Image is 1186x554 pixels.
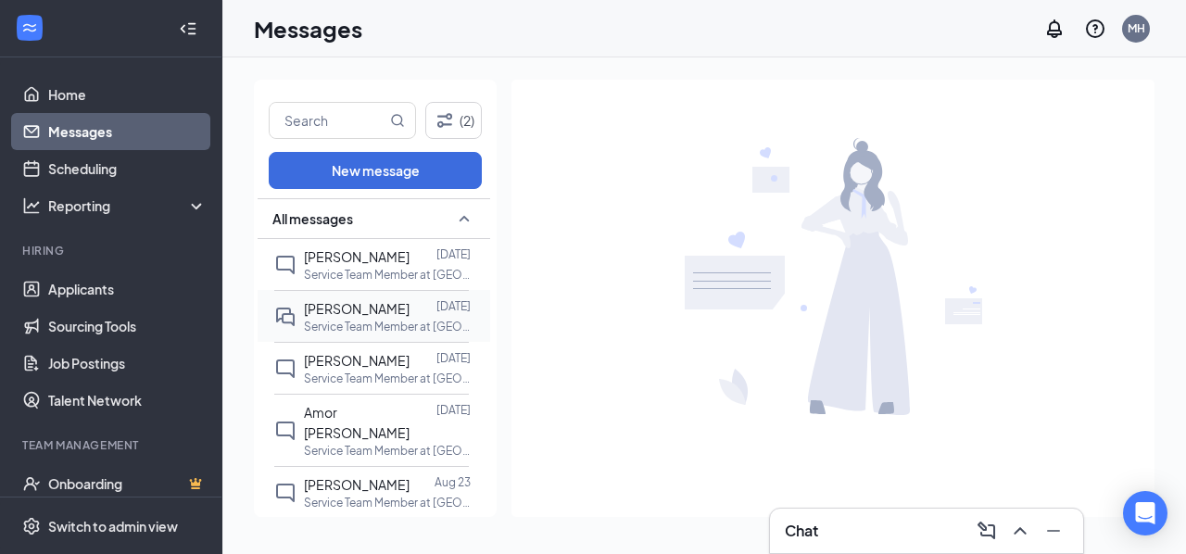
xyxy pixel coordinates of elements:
[22,517,41,535] svg: Settings
[274,254,296,276] svg: ChatInactive
[48,113,207,150] a: Messages
[48,271,207,308] a: Applicants
[1005,516,1035,546] button: ChevronUp
[48,382,207,419] a: Talent Network
[269,152,482,189] button: New message
[274,358,296,380] svg: ChatInactive
[785,521,818,541] h3: Chat
[304,371,471,386] p: Service Team Member at [GEOGRAPHIC_DATA], [GEOGRAPHIC_DATA] (Old Shell)
[425,102,482,139] button: Filter (2)
[272,209,353,228] span: All messages
[48,308,207,345] a: Sourcing Tools
[436,402,471,418] p: [DATE]
[304,476,410,493] span: [PERSON_NAME]
[1009,520,1031,542] svg: ChevronUp
[254,13,362,44] h1: Messages
[48,76,207,113] a: Home
[453,208,475,230] svg: SmallChevronUp
[48,196,208,215] div: Reporting
[434,109,456,132] svg: Filter
[436,298,471,314] p: [DATE]
[436,246,471,262] p: [DATE]
[972,516,1002,546] button: ComposeMessage
[304,267,471,283] p: Service Team Member at [GEOGRAPHIC_DATA], [GEOGRAPHIC_DATA] (Old Shell)
[1039,516,1068,546] button: Minimize
[20,19,39,37] svg: WorkstreamLogo
[1042,520,1065,542] svg: Minimize
[390,113,405,128] svg: MagnifyingGlass
[1084,18,1106,40] svg: QuestionInfo
[435,474,471,490] p: Aug 23
[274,306,296,328] svg: DoubleChat
[304,300,410,317] span: [PERSON_NAME]
[1043,18,1066,40] svg: Notifications
[304,248,410,265] span: [PERSON_NAME]
[304,404,410,441] span: Amor [PERSON_NAME]
[22,196,41,215] svg: Analysis
[976,520,998,542] svg: ComposeMessage
[304,352,410,369] span: [PERSON_NAME]
[22,243,203,258] div: Hiring
[1128,20,1145,36] div: MH
[48,150,207,187] a: Scheduling
[179,19,197,38] svg: Collapse
[304,495,471,510] p: Service Team Member at [GEOGRAPHIC_DATA], [GEOGRAPHIC_DATA] (Old Shell)
[48,465,207,502] a: OnboardingCrown
[48,345,207,382] a: Job Postings
[274,420,296,442] svg: ChatInactive
[270,103,386,138] input: Search
[304,443,471,459] p: Service Team Member at [GEOGRAPHIC_DATA], [GEOGRAPHIC_DATA] (Old Shell)
[22,437,203,453] div: Team Management
[1123,491,1167,535] div: Open Intercom Messenger
[436,350,471,366] p: [DATE]
[274,482,296,504] svg: ChatInactive
[48,517,178,535] div: Switch to admin view
[304,319,471,334] p: Service Team Member at [GEOGRAPHIC_DATA], [GEOGRAPHIC_DATA] (Old Shell)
